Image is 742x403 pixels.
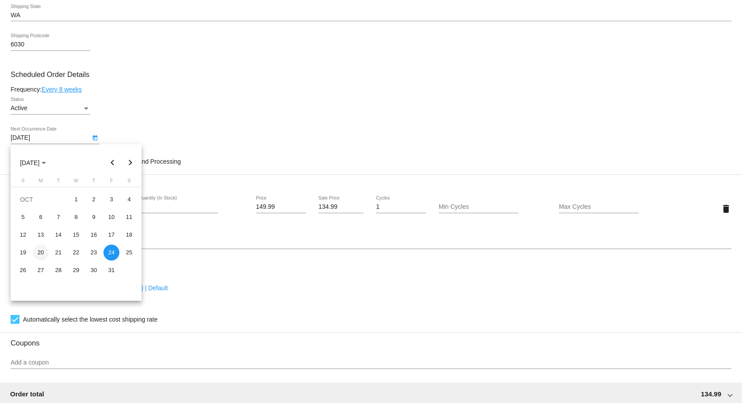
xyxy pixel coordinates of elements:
[103,178,120,187] th: Friday
[103,262,119,278] div: 31
[32,226,50,244] td: October 13, 2025
[121,245,137,261] div: 25
[86,262,102,278] div: 30
[50,209,66,225] div: 7
[14,226,32,244] td: October 12, 2025
[120,226,138,244] td: October 18, 2025
[85,208,103,226] td: October 9, 2025
[14,244,32,261] td: October 19, 2025
[68,227,84,243] div: 15
[67,208,85,226] td: October 8, 2025
[50,178,67,187] th: Tuesday
[15,245,31,261] div: 19
[85,244,103,261] td: October 23, 2025
[85,261,103,279] td: October 30, 2025
[33,245,49,261] div: 20
[103,226,120,244] td: October 17, 2025
[121,192,137,207] div: 4
[103,208,120,226] td: October 10, 2025
[121,227,137,243] div: 18
[67,178,85,187] th: Wednesday
[103,244,120,261] td: October 24, 2025
[85,226,103,244] td: October 16, 2025
[122,154,139,172] button: Next month
[13,154,53,172] button: Choose month and year
[14,178,32,187] th: Sunday
[14,261,32,279] td: October 26, 2025
[50,262,66,278] div: 28
[85,191,103,208] td: October 2, 2025
[121,209,137,225] div: 11
[67,191,85,208] td: October 1, 2025
[67,226,85,244] td: October 15, 2025
[86,192,102,207] div: 2
[103,227,119,243] div: 17
[15,209,31,225] div: 5
[50,226,67,244] td: October 14, 2025
[14,191,67,208] td: OCT
[33,227,49,243] div: 13
[67,244,85,261] td: October 22, 2025
[20,159,46,166] span: [DATE]
[85,178,103,187] th: Thursday
[50,244,67,261] td: October 21, 2025
[68,209,84,225] div: 8
[103,245,119,261] div: 24
[14,208,32,226] td: October 5, 2025
[103,209,119,225] div: 10
[120,191,138,208] td: October 4, 2025
[50,261,67,279] td: October 28, 2025
[68,262,84,278] div: 29
[50,245,66,261] div: 21
[32,178,50,187] th: Monday
[67,261,85,279] td: October 29, 2025
[86,245,102,261] div: 23
[86,227,102,243] div: 16
[68,192,84,207] div: 1
[120,244,138,261] td: October 25, 2025
[15,227,31,243] div: 12
[104,154,122,172] button: Previous month
[15,262,31,278] div: 26
[103,191,120,208] td: October 3, 2025
[103,261,120,279] td: October 31, 2025
[33,262,49,278] div: 27
[50,227,66,243] div: 14
[120,208,138,226] td: October 11, 2025
[120,178,138,187] th: Saturday
[32,244,50,261] td: October 20, 2025
[103,192,119,207] div: 3
[68,245,84,261] div: 22
[33,209,49,225] div: 6
[32,261,50,279] td: October 27, 2025
[32,208,50,226] td: October 6, 2025
[50,208,67,226] td: October 7, 2025
[86,209,102,225] div: 9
